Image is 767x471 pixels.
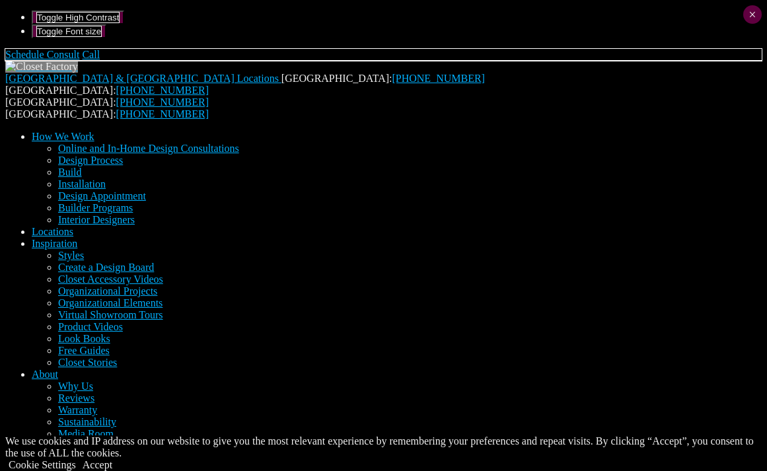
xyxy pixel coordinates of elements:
a: Product Videos [58,321,123,332]
a: Warranty [58,404,97,416]
button: Close [743,5,762,24]
a: Installation [58,178,106,190]
span: Toggle High Contrast [37,13,119,22]
a: [PHONE_NUMBER] [116,96,209,108]
a: Closet Accessory Videos [58,273,163,285]
a: Cookie Settings [9,459,76,470]
a: Design Process [58,155,123,166]
a: Create a Design Board [58,262,154,273]
a: Call [82,49,100,60]
a: How We Work [32,131,94,142]
a: [PHONE_NUMBER] [392,73,484,84]
a: Closet Stories [58,357,117,368]
a: Schedule Consult [5,49,79,60]
a: Build [58,166,82,178]
img: Closet Factory [5,61,78,73]
a: Builder Programs [58,202,133,213]
a: Design Appointment [58,190,146,201]
a: [PHONE_NUMBER] [116,85,209,96]
span: [GEOGRAPHIC_DATA]: [GEOGRAPHIC_DATA]: [5,96,209,120]
button: Toggle Font size [32,24,106,38]
a: Interior Designers [58,214,135,225]
a: [PHONE_NUMBER] [116,108,209,120]
div: We use cookies and IP address on our website to give you the most relevant experience by remember... [5,435,767,459]
a: Sustainability [58,416,116,427]
button: Toggle High Contrast [32,11,124,24]
a: [GEOGRAPHIC_DATA] & [GEOGRAPHIC_DATA] Locations [5,73,281,84]
a: Reviews [58,392,94,404]
a: Online and In-Home Design Consultations [58,143,239,154]
a: Styles [58,250,84,261]
a: Accept [83,459,112,470]
a: Locations [32,226,73,237]
span: [GEOGRAPHIC_DATA]: [GEOGRAPHIC_DATA]: [5,73,485,96]
a: Look Books [58,333,110,344]
a: About [32,369,58,380]
a: Organizational Projects [58,285,157,297]
a: Inspiration [32,238,77,249]
span: Toggle Font size [37,26,101,36]
span: [GEOGRAPHIC_DATA] & [GEOGRAPHIC_DATA] Locations [5,73,279,84]
a: Media Room [58,428,114,439]
a: Free Guides [58,345,110,356]
a: Virtual Showroom Tours [58,309,163,320]
a: Organizational Elements [58,297,163,308]
a: Why Us [58,380,93,392]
